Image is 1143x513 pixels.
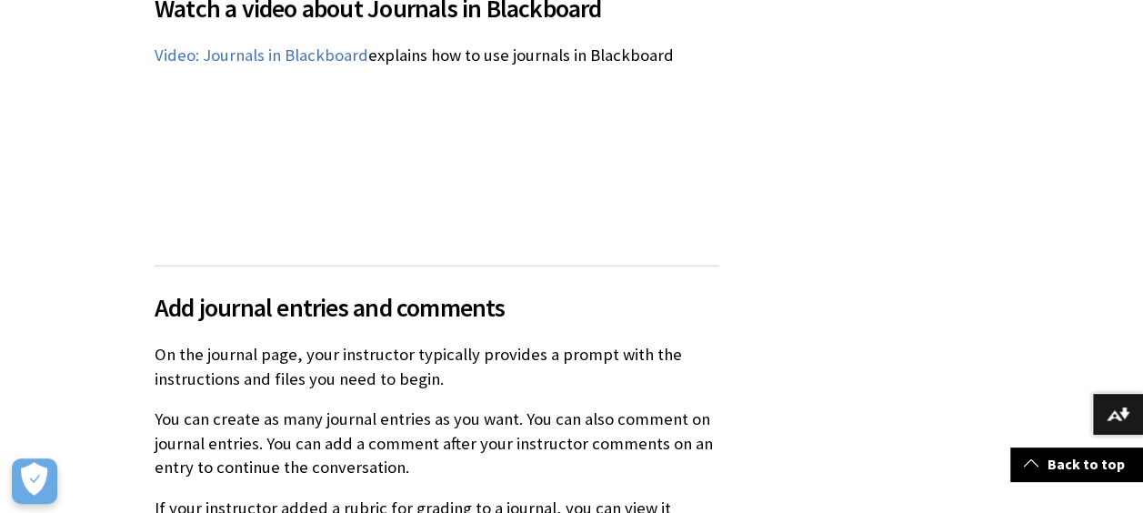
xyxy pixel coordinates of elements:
p: On the journal page, your instructor typically provides a prompt with the instructions and files ... [155,343,719,390]
a: Back to top [1010,448,1143,481]
a: Video: Journals in Blackboard [155,45,368,66]
span: Add journal entries and comments [155,288,719,327]
p: You can create as many journal entries as you want. You can also comment on journal entries. You ... [155,407,719,479]
p: explains how to use journals in Blackboard [155,44,719,67]
button: Open Preferences [12,458,57,504]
